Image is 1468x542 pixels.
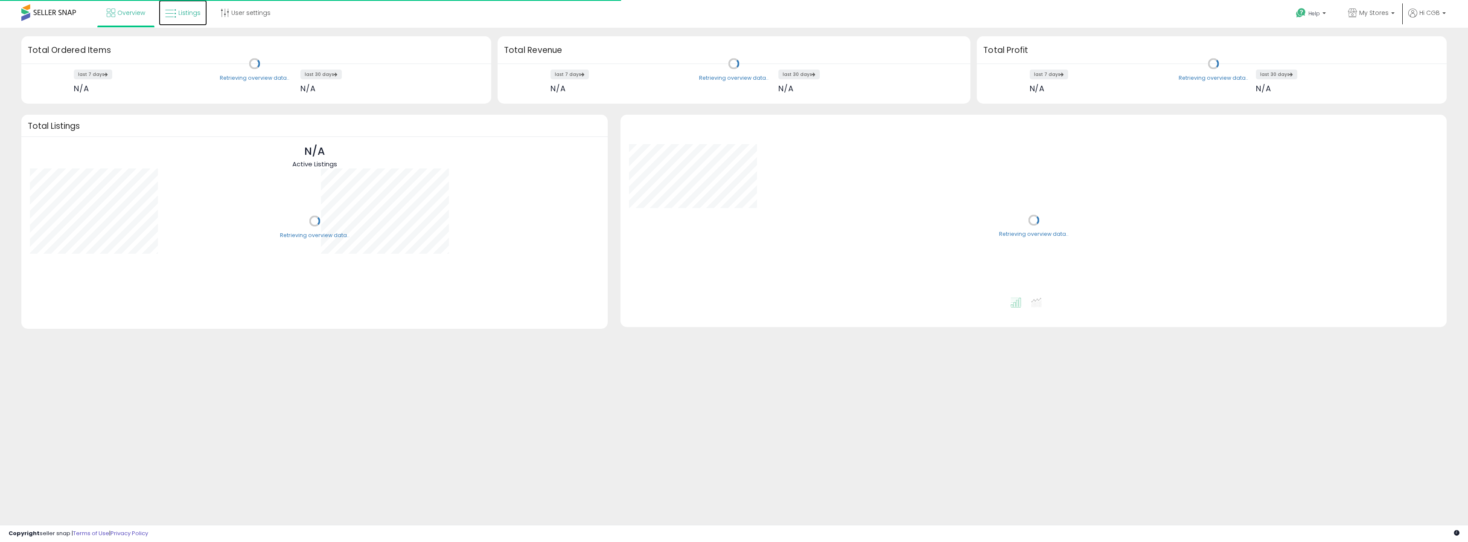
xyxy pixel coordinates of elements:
[1289,1,1334,28] a: Help
[1359,9,1389,17] span: My Stores
[699,74,769,82] div: Retrieving overview data..
[1408,9,1446,28] a: Hi CGB
[1419,9,1440,17] span: Hi CGB
[1296,8,1306,18] i: Get Help
[1179,74,1248,82] div: Retrieving overview data..
[220,74,289,82] div: Retrieving overview data..
[117,9,145,17] span: Overview
[178,9,201,17] span: Listings
[1308,10,1320,17] span: Help
[280,232,350,239] div: Retrieving overview data..
[999,231,1069,238] div: Retrieving overview data..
